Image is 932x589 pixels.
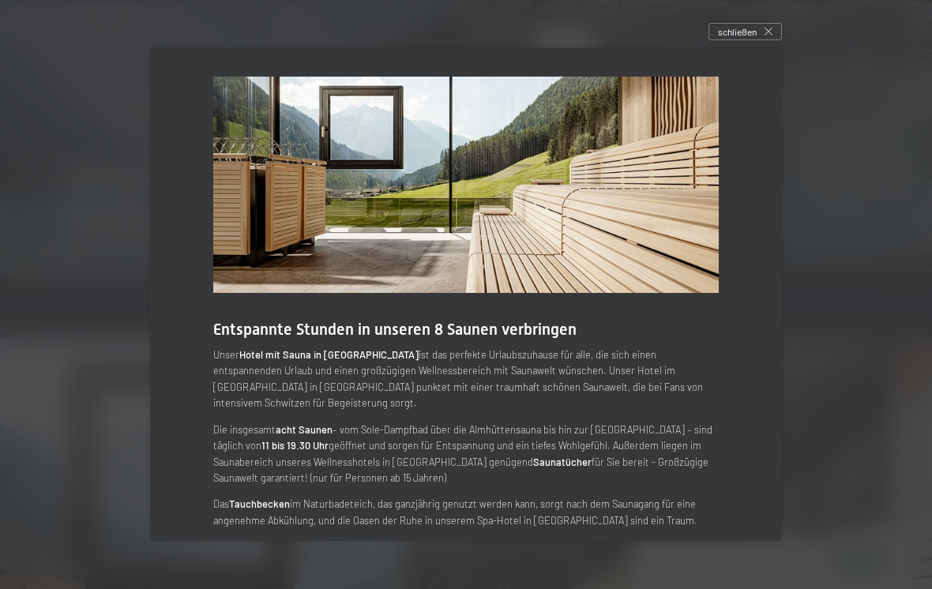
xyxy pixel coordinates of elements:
[229,497,290,510] strong: Tauchbecken
[261,439,329,452] strong: 11 bis 19.30 Uhr
[533,456,592,468] strong: Saunatücher
[276,423,333,436] strong: acht Saunen
[213,496,719,528] p: Das im Naturbadeteich, das ganzjährig genutzt werden kann, sorgt nach dem Saunagang für eine ange...
[213,347,719,411] p: Unser ist das perfekte Urlaubszuhause für alle, die sich einen entspannenden Urlaub und einen gro...
[213,422,719,486] p: Die insgesamt – vom Sole-Dampfbad über die Almhüttensauna bis hin zur [GEOGRAPHIC_DATA] – sind tä...
[213,538,719,587] p: Eines der in unserem Wellnesshotel in [GEOGRAPHIC_DATA] im [GEOGRAPHIC_DATA] ist sicherlich der m...
[239,348,419,361] strong: Hotel mit Sauna in [GEOGRAPHIC_DATA]
[213,320,577,339] span: Entspannte Stunden in unseren 8 Saunen verbringen
[213,77,719,293] img: Wellnesshotels - Sauna - Entspannung - Ahrntal
[255,540,299,553] strong: Highlights
[718,25,757,39] span: schließen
